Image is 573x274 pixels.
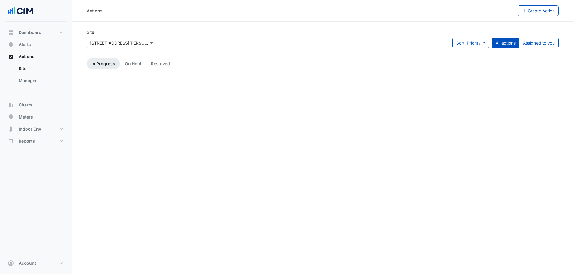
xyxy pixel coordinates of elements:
[19,114,33,120] span: Meters
[19,54,35,60] span: Actions
[5,257,67,269] button: Account
[5,38,67,51] button: Alerts
[5,135,67,147] button: Reports
[8,54,14,60] app-icon: Actions
[518,5,559,16] button: Create Action
[19,126,41,132] span: Indoor Env
[5,63,67,89] div: Actions
[19,260,36,266] span: Account
[528,8,555,13] span: Create Action
[553,254,567,268] iframe: Intercom live chat
[19,42,31,48] span: Alerts
[8,29,14,35] app-icon: Dashboard
[5,26,67,38] button: Dashboard
[8,126,14,132] app-icon: Indoor Env
[456,40,481,45] span: Sort: Priority
[19,138,35,144] span: Reports
[14,63,67,75] a: Site
[8,114,14,120] app-icon: Meters
[5,51,67,63] button: Actions
[7,5,34,17] img: Company Logo
[87,8,103,14] div: Actions
[492,38,519,48] button: All actions
[5,123,67,135] button: Indoor Env
[14,75,67,87] a: Manager
[19,29,42,35] span: Dashboard
[146,58,175,69] a: Resolved
[87,29,94,35] label: Site
[120,58,146,69] a: On Hold
[5,111,67,123] button: Meters
[8,138,14,144] app-icon: Reports
[5,99,67,111] button: Charts
[452,38,489,48] button: Sort: Priority
[87,58,120,69] a: In Progress
[519,38,559,48] button: Assigned to you
[8,102,14,108] app-icon: Charts
[8,42,14,48] app-icon: Alerts
[19,102,32,108] span: Charts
